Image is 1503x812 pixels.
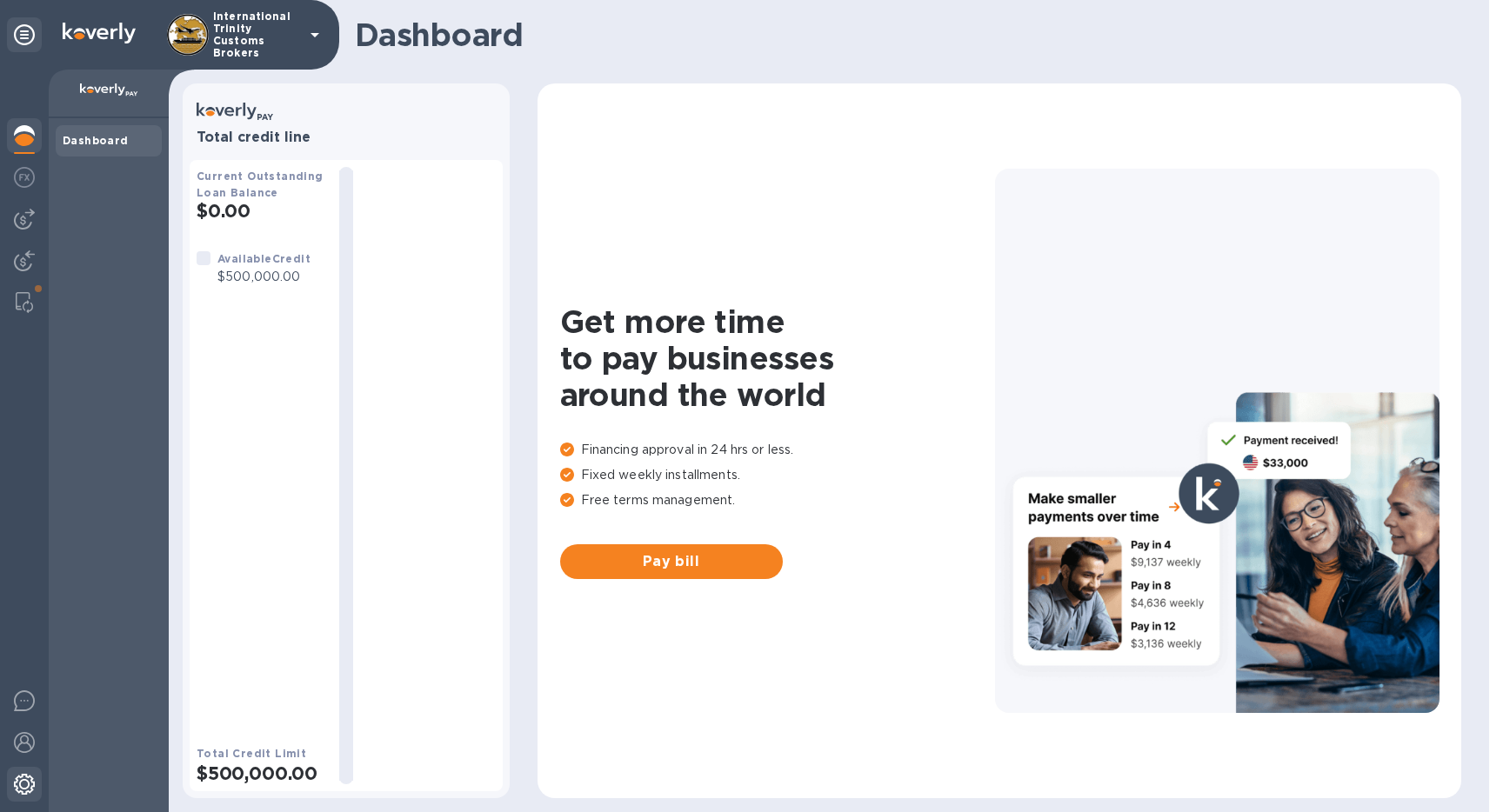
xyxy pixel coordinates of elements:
b: Current Outstanding Loan Balance [197,170,324,199]
img: Foreign exchange [14,167,35,188]
h2: $500,000.00 [197,762,325,784]
span: Pay bill [574,551,769,572]
h3: Total credit line [197,130,496,146]
b: Total Credit Limit [197,747,306,760]
img: Logo [63,23,136,43]
p: Financing approval in 24 hrs or less. [560,441,995,459]
p: International Trinity Customs Brokers [213,10,300,59]
p: Fixed weekly installments. [560,466,995,484]
button: Pay bill [560,544,783,579]
p: Free terms management. [560,491,995,509]
b: Dashboard [63,134,129,147]
h2: $0.00 [197,200,325,222]
h1: Get more time to pay businesses around the world [560,303,995,413]
b: Available Credit [217,252,311,265]
p: $500,000.00 [217,268,311,286]
div: Unpin categories [7,17,42,52]
h1: Dashboard [355,17,1453,53]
